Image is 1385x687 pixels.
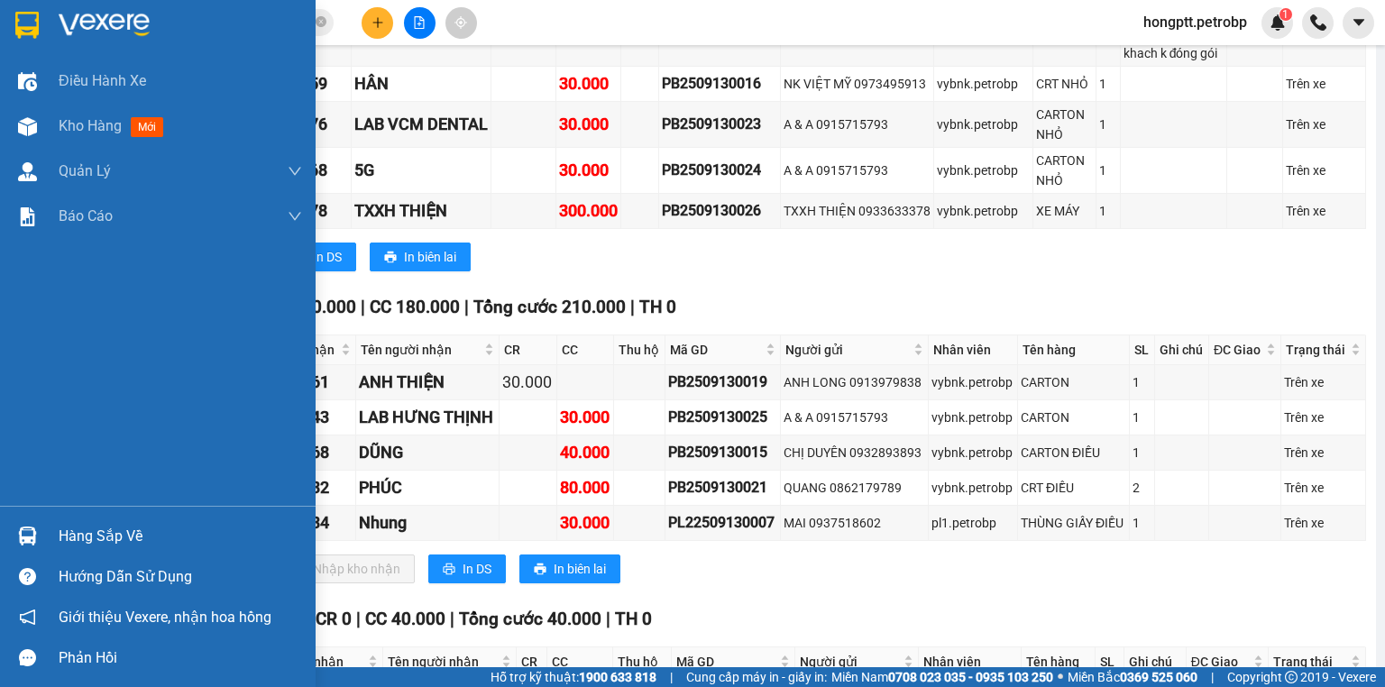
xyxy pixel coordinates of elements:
[491,667,656,687] span: Hỗ trợ kỹ thuật:
[1099,74,1117,94] div: 1
[19,568,36,585] span: question-circle
[9,9,261,106] li: [PERSON_NAME][GEOGRAPHIC_DATA]
[668,441,777,463] div: PB2509130015
[352,194,491,229] td: TXXH THIỆN
[676,652,776,672] span: Mã GD
[686,667,827,687] span: Cung cấp máy in - giấy in:
[606,609,610,629] span: |
[1282,8,1289,21] span: 1
[1018,335,1130,365] th: Tên hàng
[1124,647,1187,677] th: Ghi chú
[662,113,777,135] div: PB2509130023
[454,16,467,29] span: aim
[463,559,491,579] span: In DS
[404,7,436,39] button: file-add
[1120,670,1197,684] strong: 0369 525 060
[1191,652,1250,672] span: ĐC Giao
[579,670,656,684] strong: 1900 633 818
[19,609,36,626] span: notification
[1096,647,1124,677] th: SL
[59,117,122,134] span: Kho hàng
[559,71,618,96] div: 30.000
[18,207,37,226] img: solution-icon
[352,102,491,148] td: LAB VCM DENTAL
[59,205,113,227] span: Báo cáo
[665,400,781,435] td: PB2509130025
[356,609,361,629] span: |
[784,201,931,221] div: TXXH THIỆN 0933633378
[473,297,626,317] span: Tổng cước 210.000
[1270,14,1286,31] img: icon-new-feature
[362,7,393,39] button: plus
[670,667,673,687] span: |
[59,69,146,92] span: Điều hành xe
[356,506,500,541] td: Nhung
[800,652,900,672] span: Người gửi
[560,510,610,536] div: 30.000
[354,198,488,224] div: TXXH THIỆN
[359,440,497,465] div: DŨNG
[1155,335,1209,365] th: Ghi chú
[354,112,488,137] div: LAB VCM DENTAL
[1280,8,1292,21] sup: 1
[1286,114,1362,134] div: Trên xe
[784,114,931,134] div: A & A 0915715793
[1021,408,1126,427] div: CARTON
[559,158,618,183] div: 30.000
[1211,667,1214,687] span: |
[1036,74,1093,94] div: CRT NHỎ
[665,506,781,541] td: PL22509130007
[1284,478,1362,498] div: Trên xe
[356,400,500,435] td: LAB HƯNG THỊNH
[931,372,1014,392] div: vybnk.petrobp
[1284,513,1362,533] div: Trên xe
[288,164,302,179] span: down
[1284,408,1362,427] div: Trên xe
[443,563,455,577] span: printer
[559,198,618,224] div: 300.000
[614,335,665,365] th: Thu hộ
[356,365,500,400] td: ANH THIỆN
[1099,114,1117,134] div: 1
[279,243,356,271] button: printerIn DS
[670,340,762,360] span: Mã GD
[361,297,365,317] span: |
[413,16,426,29] span: file-add
[1130,335,1155,365] th: SL
[784,74,931,94] div: NK VIỆT MỸ 0973495913
[639,297,676,317] span: TH 0
[18,72,37,91] img: warehouse-icon
[662,199,777,222] div: PB2509130026
[1021,478,1126,498] div: CRT ĐIỀU
[445,7,477,39] button: aim
[662,72,777,95] div: PB2509130016
[1021,513,1126,533] div: THÙNG GIẤY ĐIỀU
[665,365,781,400] td: PB2509130019
[615,609,652,629] span: TH 0
[557,335,614,365] th: CC
[1351,14,1367,31] span: caret-down
[630,297,635,317] span: |
[384,251,397,265] span: printer
[18,117,37,136] img: warehouse-icon
[1343,7,1374,39] button: caret-down
[668,476,777,499] div: PB2509130021
[1286,340,1347,360] span: Trạng thái
[1273,652,1347,672] span: Trạng thái
[59,523,302,550] div: Hàng sắp về
[534,563,546,577] span: printer
[1286,201,1362,221] div: Trên xe
[288,209,302,224] span: down
[1036,201,1093,221] div: XE MÁY
[1133,443,1151,463] div: 1
[1214,340,1262,360] span: ĐC Giao
[131,117,163,137] span: mới
[370,297,460,317] span: CC 180.000
[931,443,1014,463] div: vybnk.petrobp
[370,243,471,271] button: printerIn biên lai
[784,443,925,463] div: CHỊ DUYÊN 0932893893
[428,554,506,583] button: printerIn DS
[1286,160,1362,180] div: Trên xe
[1284,443,1362,463] div: Trên xe
[313,247,342,267] span: In DS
